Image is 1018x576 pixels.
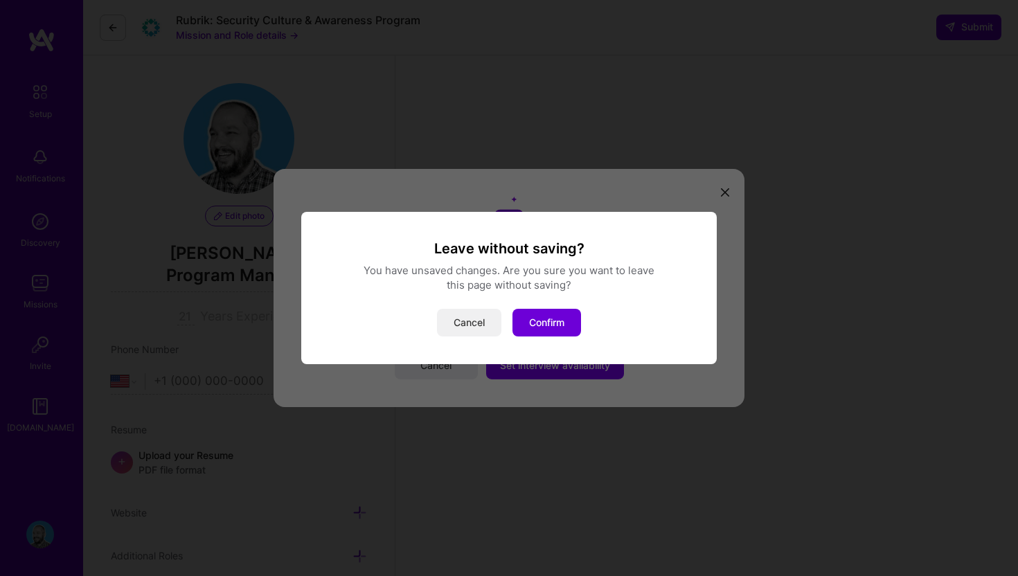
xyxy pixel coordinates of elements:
div: modal [301,212,717,364]
div: You have unsaved changes. Are you sure you want to leave [318,263,700,278]
h3: Leave without saving? [318,240,700,258]
button: Confirm [512,309,581,336]
button: Cancel [437,309,501,336]
div: this page without saving? [318,278,700,292]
